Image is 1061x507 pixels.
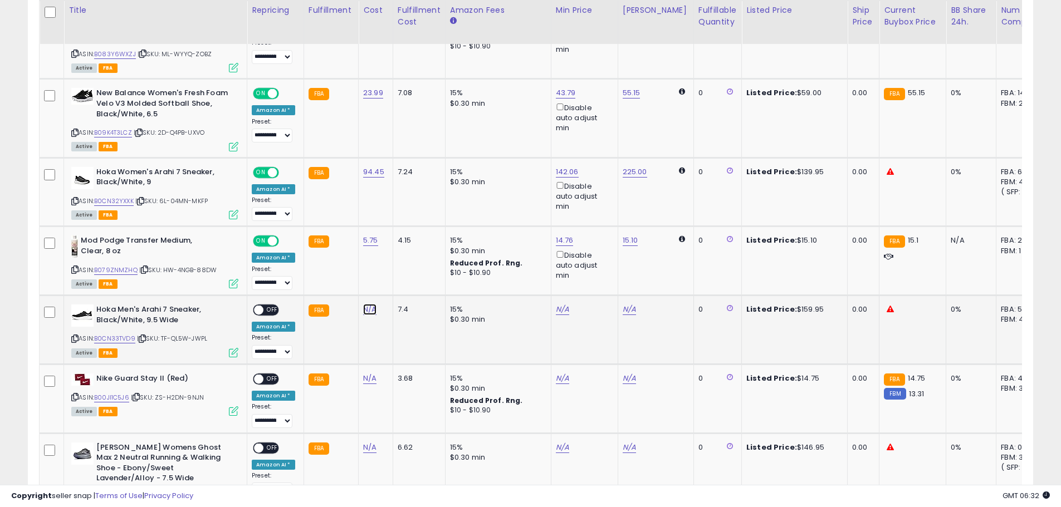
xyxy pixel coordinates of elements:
span: FBA [99,407,118,416]
div: 0 [698,167,733,177]
b: Listed Price: [746,166,797,177]
div: Amazon AI * [252,105,295,115]
span: All listings currently available for purchase on Amazon [71,348,97,358]
b: [PERSON_NAME] Womens Ghost Max 2 Neutral Running & Walking Shoe - Ebony/Sweet Lavender/Alloy - 7.... [96,442,232,486]
b: Hoka Men's Arahi 7 Sneaker, Black/White, 9.5 Wide [96,304,232,328]
span: FBA [99,279,118,289]
div: FBA: 4 [1001,373,1038,383]
div: $139.95 [746,167,839,177]
div: 7.24 [398,167,437,177]
span: | SKU: 2D-Q4PB-UXVO [134,128,204,137]
div: Fulfillment Cost [398,4,441,28]
div: 0 [698,373,733,383]
a: N/A [556,442,569,453]
div: FBM: 3 [1001,383,1038,393]
div: Amazon Fees [450,4,546,16]
div: 15% [450,373,542,383]
span: FBA [99,210,118,220]
b: Mod Podge Transfer Medium, Clear, 8 oz [81,235,216,259]
div: 0.00 [852,442,871,452]
span: FBA [99,348,118,358]
small: FBA [884,88,904,100]
span: | SKU: ML-WYYQ-ZOBZ [138,50,212,58]
a: N/A [363,373,377,384]
span: | SKU: ZS-H2DN-9NJN [131,393,204,402]
div: 15% [450,235,542,245]
div: 0.00 [852,373,871,383]
div: 15% [450,304,542,314]
span: | SKU: 6L-04MN-MKFP [135,196,208,205]
div: $14.75 [746,373,839,383]
div: FBM: 3 [1001,452,1038,462]
a: Terms of Use [95,490,143,501]
a: N/A [556,304,569,315]
div: N/A [951,235,987,245]
div: 0.00 [852,88,871,98]
b: Hoka Women's Arahi 7 Sneaker, Black/White, 9 [96,167,232,190]
small: FBM [884,388,906,400]
div: 0 [698,88,733,98]
div: Title [69,4,242,16]
div: $0.30 min [450,246,542,256]
b: Listed Price: [746,373,797,383]
a: 14.76 [556,235,574,246]
small: FBA [309,373,329,386]
a: B0CN32YXXK [94,196,134,206]
b: Reduced Prof. Rng. [450,396,523,405]
span: | SKU: HW-4NGB-88DW [139,265,217,274]
span: 55.15 [908,87,926,98]
span: 14.75 [908,373,926,383]
a: 142.06 [556,166,579,178]
small: FBA [309,88,329,100]
strong: Copyright [11,490,52,501]
div: FBM: 4 [1001,177,1038,187]
div: ( SFP: 1 ) [1001,462,1038,472]
b: Listed Price: [746,304,797,314]
span: All listings currently available for purchase on Amazon [71,142,97,151]
div: [PERSON_NAME] [623,4,689,16]
div: ASIN: [71,373,238,415]
div: Amazon AI * [252,460,295,470]
div: Amazon AI * [252,391,295,401]
div: Disable auto adjust min [556,180,609,212]
a: N/A [623,304,636,315]
div: FBA: 14 [1001,88,1038,98]
small: FBA [309,304,329,317]
a: B00JI1C5J6 [94,393,129,402]
img: 31fb64nmfnL._SL40_.jpg [71,88,94,105]
span: 13.31 [909,388,925,399]
span: 2025-09-12 06:32 GMT [1003,490,1050,501]
img: 31xEei6HWBL._SL40_.jpg [71,304,94,327]
div: ASIN: [71,88,238,150]
div: 0 [698,304,733,314]
span: All listings currently available for purchase on Amazon [71,407,97,416]
a: N/A [623,373,636,384]
div: Disable auto adjust min [556,249,609,281]
span: 15.1 [908,235,919,245]
div: $59.00 [746,88,839,98]
span: ON [254,89,268,99]
div: $0.30 min [450,452,542,462]
div: Preset: [252,265,295,291]
div: FBA: 5 [1001,304,1038,314]
a: B083Y6WXZJ [94,50,136,59]
div: 3.68 [398,373,437,383]
div: 0.00 [852,167,871,177]
div: 0% [951,88,987,98]
img: 3173sWlArHL._SL40_.jpg [71,235,78,258]
div: Amazon AI * [252,184,295,194]
div: Ship Price [852,4,874,28]
div: Current Buybox Price [884,4,941,28]
div: $10 - $10.90 [450,268,542,278]
b: New Balance Women's Fresh Foam Velo V3 Molded Softball Shoe, Black/White, 6.5 [96,88,232,122]
div: FBM: 2 [1001,99,1038,109]
span: OFF [263,375,281,384]
div: Amazon AI * [252,322,295,332]
div: $146.95 [746,442,839,452]
a: N/A [556,373,569,384]
div: Listed Price [746,4,843,16]
div: Preset: [252,39,295,64]
span: OFF [277,89,295,99]
div: BB Share 24h. [951,4,991,28]
div: Preset: [252,118,295,143]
